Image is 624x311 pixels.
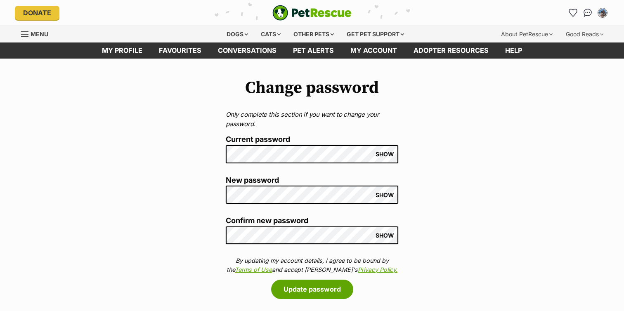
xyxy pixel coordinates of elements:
button: Update password [271,280,353,299]
img: Stefan Jamal profile pic [598,9,607,17]
label: Confirm new password [226,217,398,225]
ul: Account quick links [566,6,609,19]
button: My account [596,6,609,19]
span: SHOW [376,232,394,239]
div: Dogs [221,26,254,42]
a: Privacy Policy. [358,266,397,273]
a: Favourites [151,42,210,59]
img: chat-41dd97257d64d25036548639549fe6c8038ab92f7586957e7f3b1b290dea8141.svg [584,9,592,17]
p: Only complete this section if you want to change your password. [226,110,398,129]
p: By updating my account details, I agree to be bound by the and accept [PERSON_NAME]'s [226,256,398,274]
a: PetRescue [272,5,352,21]
a: Favourites [566,6,579,19]
div: Cats [255,26,286,42]
div: Other pets [288,26,340,42]
a: Terms of Use [235,266,272,273]
label: Current password [226,135,398,144]
a: conversations [210,42,285,59]
div: Get pet support [341,26,410,42]
a: Donate [15,6,59,20]
a: Adopter resources [405,42,497,59]
a: My profile [94,42,151,59]
div: Good Reads [560,26,609,42]
a: Help [497,42,530,59]
img: logo-e224e6f780fb5917bec1dbf3a21bbac754714ae5b6737aabdf751b685950b380.svg [272,5,352,21]
span: SHOW [376,192,394,198]
a: Menu [21,26,54,41]
a: My account [342,42,405,59]
a: Conversations [581,6,594,19]
h1: Change password [226,78,398,97]
span: SHOW [376,151,394,158]
div: About PetRescue [495,26,558,42]
span: Menu [31,31,48,38]
a: Pet alerts [285,42,342,59]
label: New password [226,176,398,185]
